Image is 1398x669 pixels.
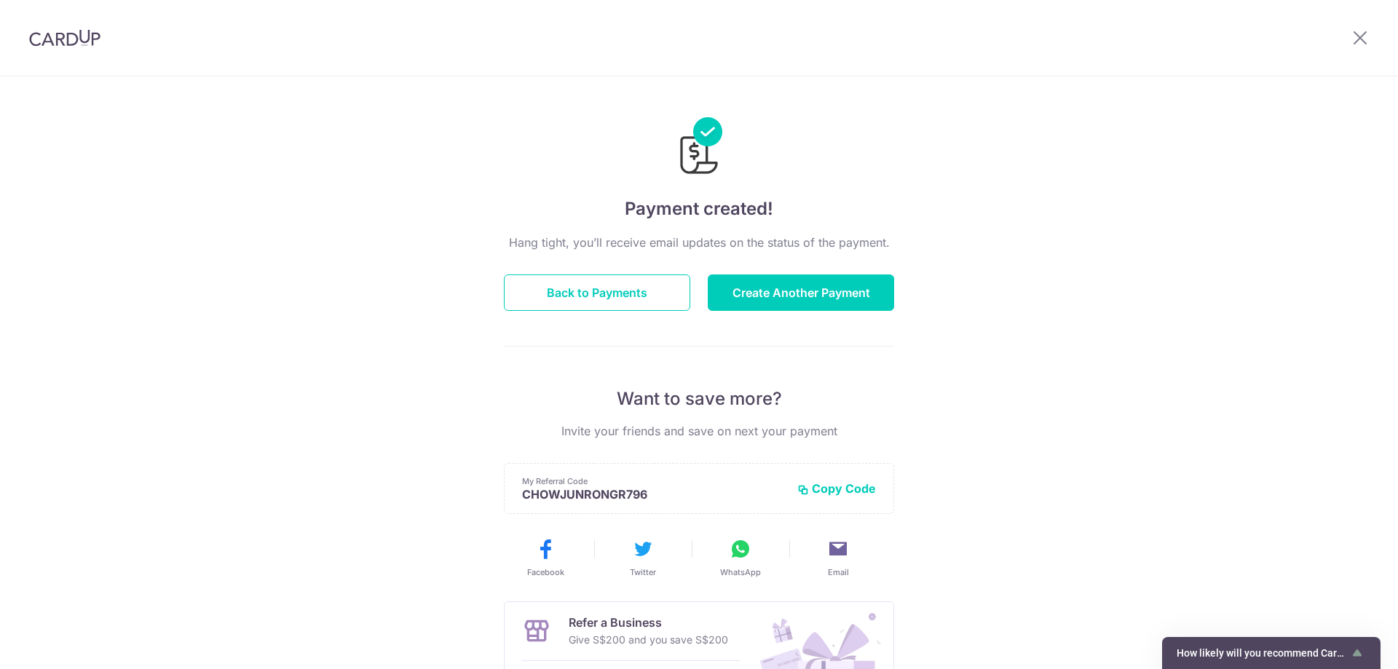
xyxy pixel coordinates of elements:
p: My Referral Code [522,475,786,487]
span: Twitter [630,566,656,578]
span: Email [828,566,849,578]
span: How likely will you recommend CardUp to a friend? [1177,647,1348,659]
button: Create Another Payment [708,274,894,311]
p: Refer a Business [569,614,728,631]
button: WhatsApp [698,537,783,578]
img: Payments [676,117,722,178]
button: Back to Payments [504,274,690,311]
p: Give S$200 and you save S$200 [569,631,728,649]
button: Email [795,537,881,578]
button: Facebook [502,537,588,578]
p: Invite your friends and save on next your payment [504,422,894,440]
span: Facebook [527,566,564,578]
h4: Payment created! [504,196,894,222]
p: CHOWJUNRONGR796 [522,487,786,502]
button: Copy Code [797,481,876,496]
iframe: Opens a widget where you can find more information [1305,625,1383,662]
p: Hang tight, you’ll receive email updates on the status of the payment. [504,234,894,251]
span: WhatsApp [720,566,761,578]
button: Show survey - How likely will you recommend CardUp to a friend? [1177,644,1366,662]
p: Want to save more? [504,387,894,411]
button: Twitter [600,537,686,578]
img: CardUp [29,29,100,47]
